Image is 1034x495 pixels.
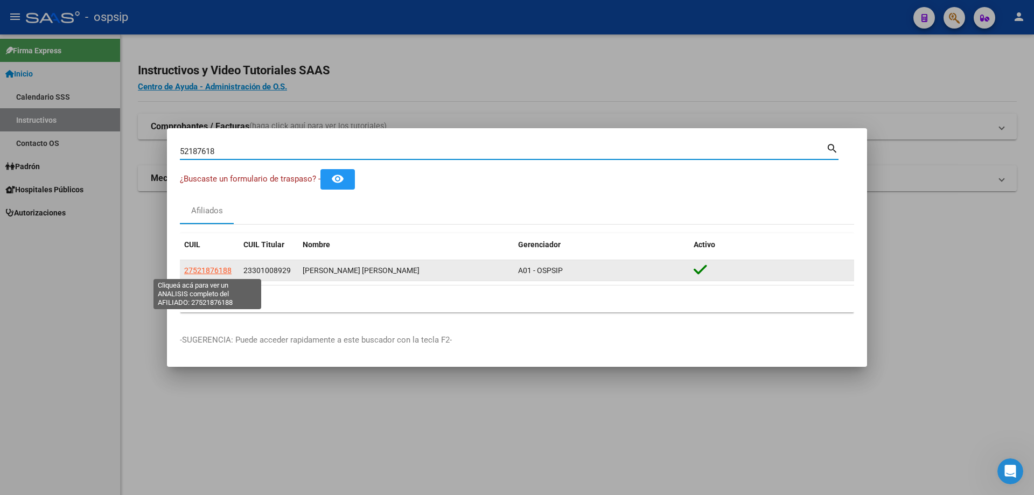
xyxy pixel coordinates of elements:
mat-icon: search [826,141,839,154]
span: Nombre [303,240,330,249]
span: Gerenciador [518,240,561,249]
span: CUIL Titular [243,240,284,249]
span: Activo [694,240,715,249]
span: ¿Buscaste un formulario de traspaso? - [180,174,320,184]
p: -SUGERENCIA: Puede acceder rapidamente a este buscador con la tecla F2- [180,334,854,346]
span: 23301008929 [243,266,291,275]
datatable-header-cell: CUIL Titular [239,233,298,256]
div: 1 total [180,285,854,312]
datatable-header-cell: CUIL [180,233,239,256]
div: [PERSON_NAME] [PERSON_NAME] [303,264,509,277]
div: Afiliados [191,205,223,217]
datatable-header-cell: Activo [689,233,854,256]
datatable-header-cell: Gerenciador [514,233,689,256]
datatable-header-cell: Nombre [298,233,514,256]
span: CUIL [184,240,200,249]
span: 27521876188 [184,266,232,275]
span: A01 - OSPSIP [518,266,563,275]
mat-icon: remove_red_eye [331,172,344,185]
iframe: Intercom live chat [997,458,1023,484]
